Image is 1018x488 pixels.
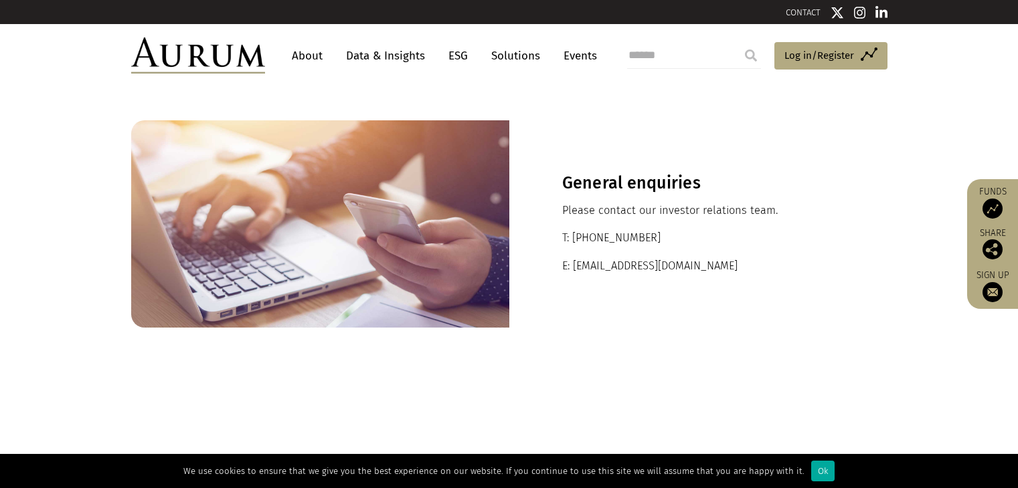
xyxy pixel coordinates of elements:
[974,269,1011,302] a: Sign up
[562,173,835,193] h3: General enquiries
[442,43,475,68] a: ESG
[774,42,887,70] a: Log in/Register
[562,202,835,219] p: Please contact our investor relations team.
[784,47,854,64] span: Log in/Register
[557,43,597,68] a: Events
[131,37,265,74] img: Aurum
[738,42,764,69] input: Submit
[485,43,547,68] a: Solutions
[875,6,887,19] img: Linkedin icon
[811,461,835,481] div: Ok
[983,282,1003,302] img: Sign up to our newsletter
[562,229,835,247] p: T: [PHONE_NUMBER]
[974,229,1011,259] div: Share
[983,239,1003,259] img: Share this post
[983,199,1003,219] img: Access Funds
[831,6,844,19] img: Twitter icon
[786,7,821,17] a: CONTACT
[339,43,432,68] a: Data & Insights
[854,6,866,19] img: Instagram icon
[285,43,329,68] a: About
[562,257,835,275] p: E: [EMAIL_ADDRESS][DOMAIN_NAME]
[974,186,1011,219] a: Funds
